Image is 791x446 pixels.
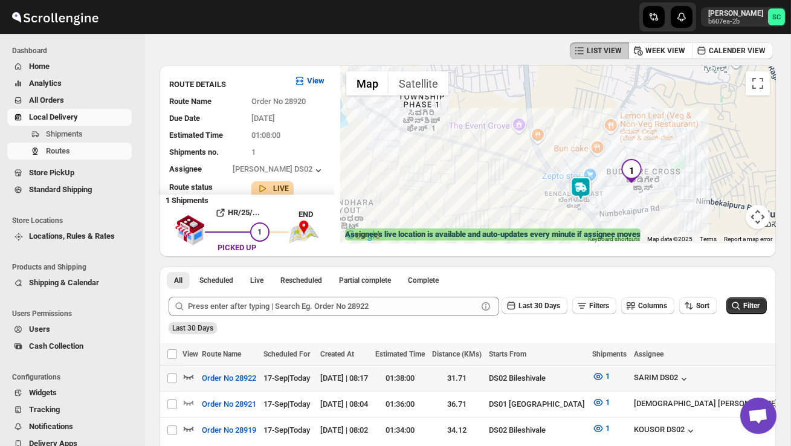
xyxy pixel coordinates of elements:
[628,42,693,59] button: WEEK VIEW
[195,395,263,414] button: Order No 28921
[7,58,132,75] button: Home
[29,62,50,71] span: Home
[746,205,770,229] button: Map camera controls
[647,236,693,242] span: Map data ©2025
[10,2,100,32] img: ScrollEngine
[29,79,62,88] span: Analytics
[432,350,482,358] span: Distance (KMs)
[7,143,132,160] button: Routes
[299,208,334,221] div: END
[256,183,289,195] button: LIVE
[7,274,132,291] button: Shipping & Calendar
[251,97,306,106] span: Order No 28920
[700,236,717,242] a: Terms (opens in new tab)
[169,147,219,157] span: Shipments no.
[587,46,622,56] span: LIST VIEW
[605,372,610,381] span: 1
[724,236,772,242] a: Report a map error
[320,398,368,410] div: [DATE] | 08:04
[708,8,763,18] p: [PERSON_NAME]
[7,126,132,143] button: Shipments
[634,373,690,385] button: SARIM DS02
[199,276,233,285] span: Scheduled
[320,372,368,384] div: [DATE] | 08:17
[638,302,667,310] span: Columns
[205,203,270,222] button: HR/25/...
[29,341,83,351] span: Cash Collection
[585,367,617,386] button: 1
[7,321,132,338] button: Users
[343,228,383,244] img: Google
[307,76,324,85] b: View
[645,46,685,56] span: WEEK VIEW
[432,398,482,410] div: 36.71
[29,95,64,105] span: All Orders
[634,425,697,437] button: KOUSOR DS02
[339,276,391,285] span: Partial complete
[218,242,256,254] div: PICKED UP
[29,185,92,194] span: Standard Shipping
[202,424,256,436] span: Order No 28919
[195,369,263,388] button: Order No 28922
[375,372,425,384] div: 01:38:00
[12,372,137,382] span: Configurations
[286,71,332,91] button: View
[167,272,190,289] button: All routes
[634,350,663,358] span: Assignee
[29,405,60,414] span: Tracking
[375,424,425,436] div: 01:34:00
[195,421,263,440] button: Order No 28919
[585,419,617,438] button: 1
[251,114,275,123] span: [DATE]
[202,372,256,384] span: Order No 28922
[701,7,786,27] button: User menu
[518,302,560,310] span: Last 30 Days
[188,297,477,316] input: Press enter after typing | Search Eg. Order No 28922
[169,79,284,91] h3: ROUTE DETAILS
[743,302,760,310] span: Filter
[12,262,137,272] span: Products and Shipping
[251,131,280,140] span: 01:08:00
[263,399,310,409] span: 17-Sep | Today
[621,297,674,314] button: Columns
[257,227,262,236] span: 1
[7,75,132,92] button: Analytics
[389,71,448,95] button: Show satellite imagery
[160,190,208,205] b: 1 Shipments
[7,228,132,245] button: Locations, Rules & Rates
[29,325,50,334] span: Users
[233,164,324,176] button: [PERSON_NAME] DS02
[202,398,256,410] span: Order No 28921
[169,164,202,173] span: Assignee
[29,388,57,397] span: Widgets
[489,424,585,436] div: DS02 Bileshivale
[726,297,767,314] button: Filter
[174,276,182,285] span: All
[345,228,641,241] label: Assignee's live location is available and auto-updates every minute if assignee moves
[589,302,609,310] span: Filters
[29,278,99,287] span: Shipping & Calendar
[172,324,213,332] span: Last 30 Days
[585,393,617,412] button: 1
[169,131,223,140] span: Estimated Time
[7,92,132,109] button: All Orders
[263,373,310,383] span: 17-Sep | Today
[346,71,389,95] button: Show street map
[263,425,310,435] span: 17-Sep | Today
[772,13,781,21] text: SC
[709,46,766,56] span: CALENDER VIEW
[273,184,289,193] b: LIVE
[432,424,482,436] div: 34.12
[175,207,205,254] img: shop.svg
[46,129,83,138] span: Shipments
[605,398,610,407] span: 1
[29,168,74,177] span: Store PickUp
[169,97,211,106] span: Route Name
[202,350,241,358] span: Route Name
[320,350,354,358] span: Created At
[7,401,132,418] button: Tracking
[46,146,70,155] span: Routes
[408,276,439,285] span: Complete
